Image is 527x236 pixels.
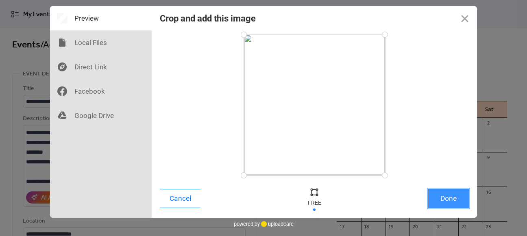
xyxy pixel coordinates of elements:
a: uploadcare [260,221,294,227]
button: Done [428,189,469,208]
div: Direct Link [50,55,152,79]
div: Facebook [50,79,152,103]
button: Cancel [160,189,200,208]
div: Local Files [50,30,152,55]
div: Google Drive [50,103,152,128]
div: Crop and add this image [160,13,256,24]
button: Close [453,6,477,30]
div: powered by [234,218,294,230]
div: Preview [50,6,152,30]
